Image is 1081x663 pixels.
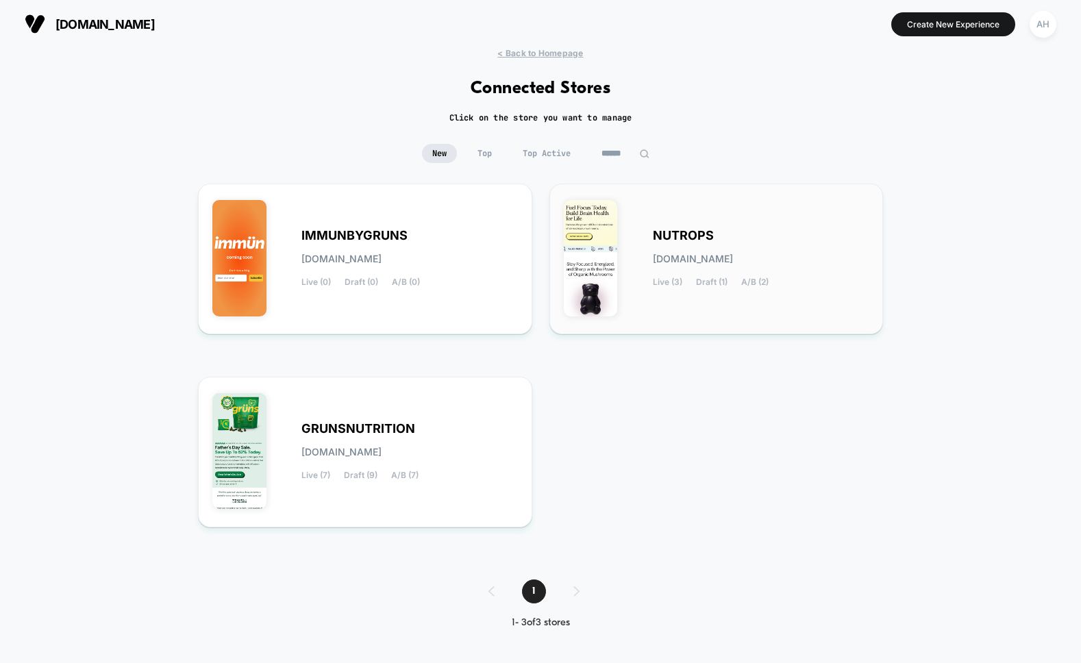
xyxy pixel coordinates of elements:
[301,277,331,287] span: Live (0)
[653,277,682,287] span: Live (3)
[475,617,607,629] div: 1 - 3 of 3 stores
[1026,10,1060,38] button: AH
[391,471,419,480] span: A/B (7)
[212,393,266,510] img: GRUNSNUTRITION
[696,277,728,287] span: Draft (1)
[564,200,618,316] img: NUTROPS
[497,48,583,58] span: < Back to Homepage
[467,144,502,163] span: Top
[301,471,330,480] span: Live (7)
[653,254,733,264] span: [DOMAIN_NAME]
[471,79,611,99] h1: Connected Stores
[1030,11,1056,38] div: AH
[449,112,632,123] h2: Click on the store you want to manage
[301,231,408,240] span: IMMUNBYGRUNS
[392,277,420,287] span: A/B (0)
[741,277,769,287] span: A/B (2)
[639,149,649,159] img: edit
[301,447,382,457] span: [DOMAIN_NAME]
[25,14,45,34] img: Visually logo
[301,254,382,264] span: [DOMAIN_NAME]
[512,144,581,163] span: Top Active
[422,144,457,163] span: New
[891,12,1015,36] button: Create New Experience
[344,471,377,480] span: Draft (9)
[653,231,714,240] span: NUTROPS
[345,277,378,287] span: Draft (0)
[301,424,415,434] span: GRUNSNUTRITION
[522,579,546,603] span: 1
[21,13,159,35] button: [DOMAIN_NAME]
[212,200,266,316] img: IMMUNBYGRUNS
[55,17,155,32] span: [DOMAIN_NAME]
